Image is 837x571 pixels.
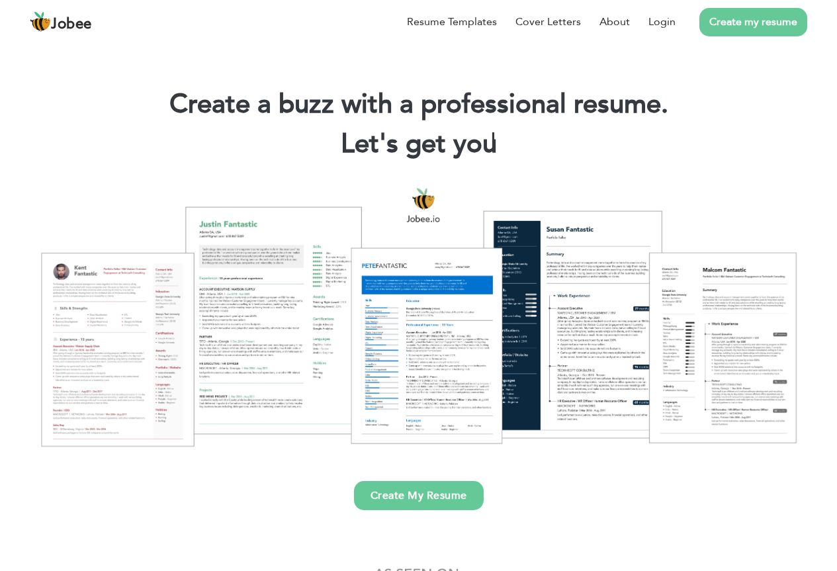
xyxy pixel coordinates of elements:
a: About [599,14,630,30]
span: | [490,126,496,162]
h2: Let's [20,127,817,161]
a: Login [648,14,676,30]
a: Create my resume [699,8,807,36]
span: get you [406,126,497,162]
a: Jobee [30,11,92,32]
a: Create My Resume [354,481,484,510]
a: Resume Templates [407,14,497,30]
h1: Create a buzz with a professional resume. [20,87,817,122]
span: Jobee [51,17,92,32]
a: Cover Letters [515,14,581,30]
img: jobee.io [30,11,51,32]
